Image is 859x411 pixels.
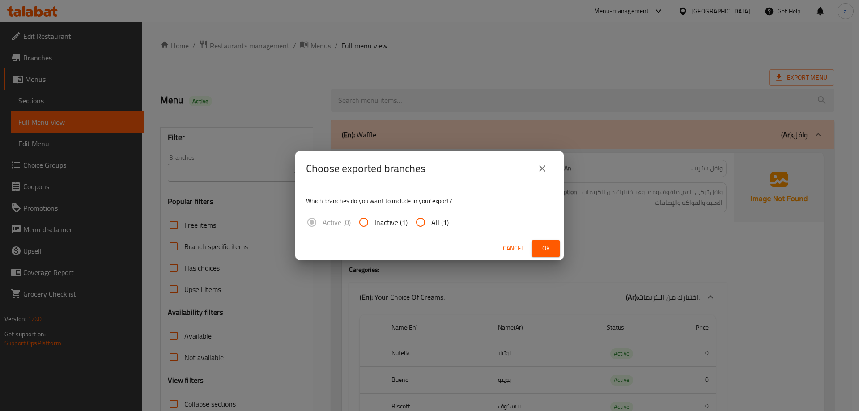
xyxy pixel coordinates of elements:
[532,158,553,179] button: close
[532,240,560,257] button: Ok
[539,243,553,254] span: Ok
[374,217,408,228] span: Inactive (1)
[499,240,528,257] button: Cancel
[431,217,449,228] span: All (1)
[503,243,524,254] span: Cancel
[306,161,425,176] h2: Choose exported branches
[306,196,553,205] p: Which branches do you want to include in your export?
[323,217,351,228] span: Active (0)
